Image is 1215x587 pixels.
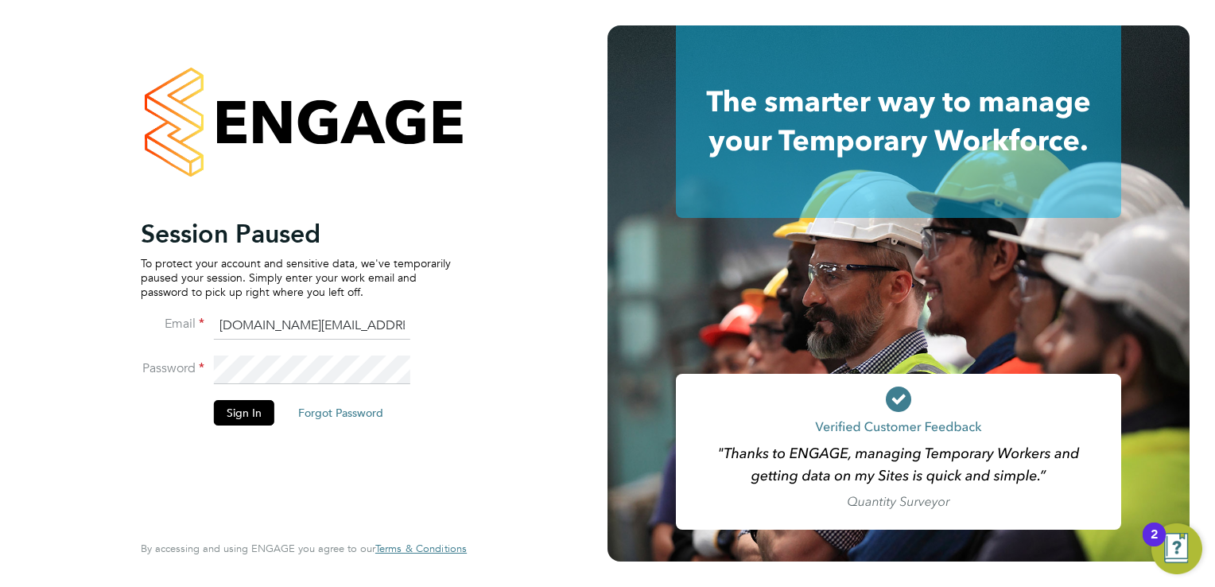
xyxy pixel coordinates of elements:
span: By accessing and using ENGAGE you agree to our [141,542,467,555]
label: Password [141,360,204,377]
h2: Session Paused [141,218,451,250]
input: Enter your work email... [214,312,410,340]
button: Sign In [214,400,274,426]
div: 2 [1151,535,1158,555]
p: To protect your account and sensitive data, we've temporarily paused your session. Simply enter y... [141,256,451,300]
a: Terms & Conditions [375,542,467,555]
button: Forgot Password [285,400,396,426]
span: Terms & Conditions [375,542,467,555]
button: Open Resource Center, 2 new notifications [1151,523,1202,574]
label: Email [141,316,204,332]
